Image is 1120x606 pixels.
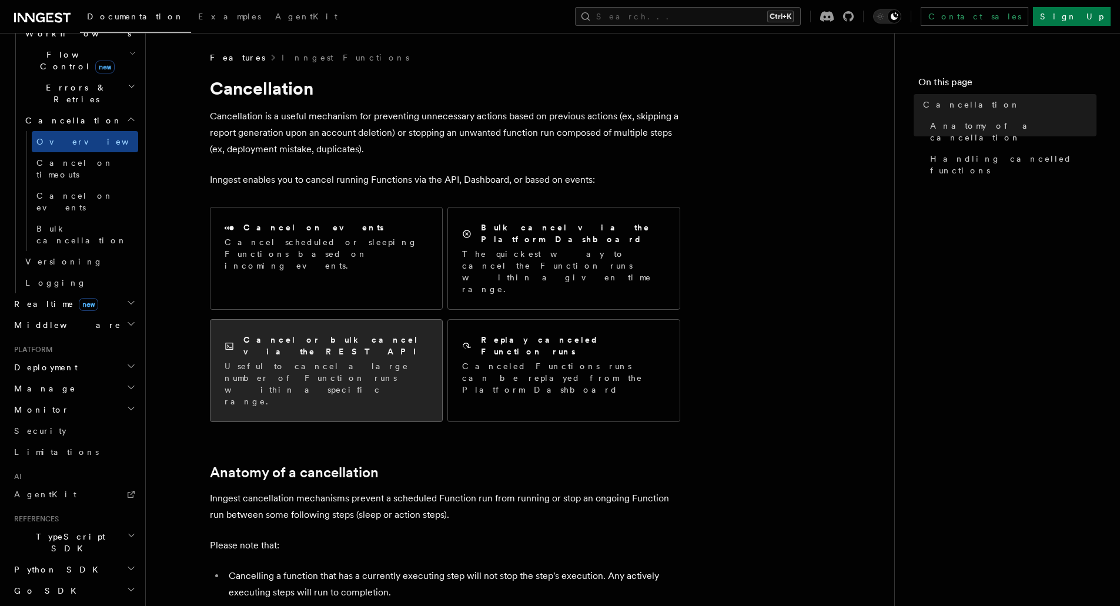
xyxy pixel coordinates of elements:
[275,12,337,21] span: AgentKit
[191,4,268,32] a: Examples
[243,222,384,233] h2: Cancel on events
[9,383,76,394] span: Manage
[9,378,138,399] button: Manage
[447,207,680,310] a: Bulk cancel via the Platform DashboardThe quickest way to cancel the Function runs within a given...
[918,75,1096,94] h4: On this page
[87,12,184,21] span: Documentation
[14,447,99,457] span: Limitations
[210,172,680,188] p: Inngest enables you to cancel running Functions via the API, Dashboard, or based on events:
[873,9,901,24] button: Toggle dark mode
[9,585,83,597] span: Go SDK
[462,360,666,396] p: Canceled Functions runs can be replayed from the Platform Dashboard
[447,319,680,422] a: Replay canceled Function runsCanceled Functions runs can be replayed from the Platform Dashboard
[243,334,428,357] h2: Cancel or bulk cancel via the REST API
[36,137,158,146] span: Overview
[36,158,113,179] span: Cancel on timeouts
[1033,7,1111,26] a: Sign Up
[268,4,345,32] a: AgentKit
[925,148,1096,181] a: Handling cancelled functions
[767,11,794,22] kbd: Ctrl+K
[95,61,115,73] span: new
[9,404,69,416] span: Monitor
[9,345,53,354] span: Platform
[21,44,138,77] button: Flow Controlnew
[21,251,138,272] a: Versioning
[9,361,78,373] span: Deployment
[21,49,129,72] span: Flow Control
[32,218,138,251] a: Bulk cancellation
[14,490,76,499] span: AgentKit
[21,272,138,293] a: Logging
[21,115,122,126] span: Cancellation
[210,537,680,554] p: Please note that:
[9,472,22,481] span: AI
[9,484,138,505] a: AgentKit
[80,4,191,33] a: Documentation
[930,153,1096,176] span: Handling cancelled functions
[21,131,138,251] div: Cancellation
[32,152,138,185] a: Cancel on timeouts
[198,12,261,21] span: Examples
[9,293,138,314] button: Realtimenew
[9,298,98,310] span: Realtime
[25,257,103,266] span: Versioning
[9,399,138,420] button: Monitor
[210,207,443,310] a: Cancel on eventsCancel scheduled or sleeping Functions based on incoming events.
[9,526,138,559] button: TypeScript SDK
[930,120,1096,143] span: Anatomy of a cancellation
[36,191,113,212] span: Cancel on events
[462,248,666,295] p: The quickest way to cancel the Function runs within a given time range.
[21,77,138,110] button: Errors & Retries
[9,441,138,463] a: Limitations
[575,7,801,26] button: Search...Ctrl+K
[21,110,138,131] button: Cancellation
[210,78,680,99] h1: Cancellation
[14,426,66,436] span: Security
[210,490,680,523] p: Inngest cancellation mechanisms prevent a scheduled Function run from running or stop an ongoing ...
[925,115,1096,148] a: Anatomy of a cancellation
[9,319,121,331] span: Middleware
[21,82,128,105] span: Errors & Retries
[210,108,680,158] p: Cancellation is a useful mechanism for preventing unnecessary actions based on previous actions (...
[225,236,428,272] p: Cancel scheduled or sleeping Functions based on incoming events.
[9,559,138,580] button: Python SDK
[9,357,138,378] button: Deployment
[25,278,86,287] span: Logging
[9,514,59,524] span: References
[32,131,138,152] a: Overview
[9,531,127,554] span: TypeScript SDK
[282,52,409,63] a: Inngest Functions
[225,568,680,601] li: Cancelling a function that has a currently executing step will not stop the step's execution. Any...
[918,94,1096,115] a: Cancellation
[36,224,127,245] span: Bulk cancellation
[9,314,138,336] button: Middleware
[210,464,379,481] a: Anatomy of a cancellation
[481,334,666,357] h2: Replay canceled Function runs
[225,360,428,407] p: Useful to cancel a large number of Function runs within a specific range.
[9,564,105,575] span: Python SDK
[921,7,1028,26] a: Contact sales
[9,580,138,601] button: Go SDK
[210,319,443,422] a: Cancel or bulk cancel via the REST APIUseful to cancel a large number of Function runs within a s...
[210,52,265,63] span: Features
[481,222,666,245] h2: Bulk cancel via the Platform Dashboard
[32,185,138,218] a: Cancel on events
[79,298,98,311] span: new
[9,420,138,441] a: Security
[923,99,1020,111] span: Cancellation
